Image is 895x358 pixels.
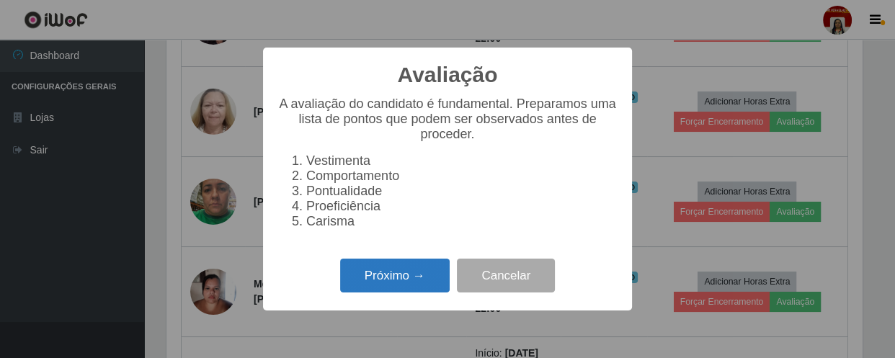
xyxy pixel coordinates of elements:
button: Próximo → [340,259,450,292]
li: Vestimenta [306,153,618,169]
h2: Avaliação [398,62,498,88]
li: Carisma [306,214,618,229]
li: Pontualidade [306,184,618,199]
li: Comportamento [306,169,618,184]
p: A avaliação do candidato é fundamental. Preparamos uma lista de pontos que podem ser observados a... [277,97,618,142]
button: Cancelar [457,259,555,292]
li: Proeficiência [306,199,618,214]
